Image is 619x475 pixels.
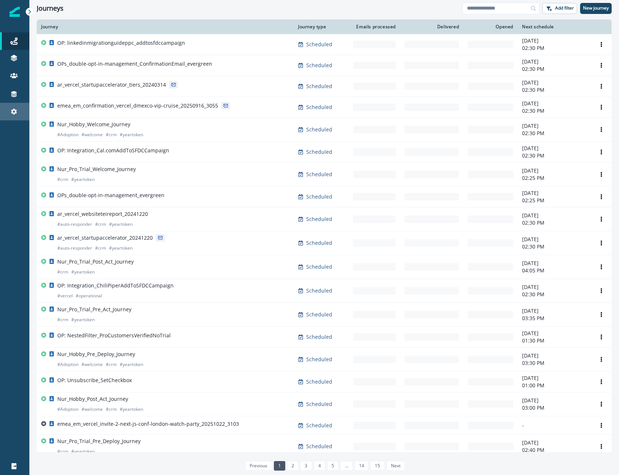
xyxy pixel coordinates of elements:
[468,24,513,30] div: Opened
[596,376,607,387] button: Options
[306,239,332,247] p: Scheduled
[596,146,607,157] button: Options
[300,461,312,471] a: Page 3
[306,422,332,429] p: Scheduled
[596,237,607,249] button: Options
[95,244,106,252] p: # crm
[37,76,612,97] a: ar_vercel_startupaccelerator_tiers_20240314Scheduled-[DATE]02:30 PMOptions
[82,131,103,138] p: # welcome
[57,234,153,242] p: ar_vercel_startupaccelerator_20241220
[37,348,612,371] a: Nur_Hobby_Pre_Deploy_Journey#Adoption#welcome#crm#yeartokenScheduled-[DATE]03:30 PMOptions
[596,214,607,225] button: Options
[37,279,612,303] a: OP: Integration_ChiliPiperAddToSFDCCampaign#vercel#operationalScheduled-[DATE]02:30 PMOptions
[306,311,332,318] p: Scheduled
[522,65,587,73] p: 02:30 PM
[37,97,612,118] a: emea_em_confirmation_vercel_dmexco-vip-cruise_20250916_3055Scheduled-[DATE]02:30 PMOptions
[37,231,612,255] a: ar_vercel_startupaccelerator_20241220#auto-responder#crm#yeartokenScheduled-[DATE]02:30 PMOptions
[522,100,587,107] p: [DATE]
[522,446,587,454] p: 02:40 PM
[340,461,352,471] a: Jump forward
[596,124,607,135] button: Options
[596,420,607,431] button: Options
[37,186,612,207] a: OPs_double-opt-in-management_evergreenScheduled-[DATE]02:25 PMOptions
[522,337,587,344] p: 01:30 PM
[57,268,68,276] p: # crm
[71,316,95,323] p: # yeartoken
[37,327,612,348] a: OP: NestedFilter_ProCustomersVerifiedNoTrialScheduled-[DATE]01:30 PMOptions
[596,331,607,342] button: Options
[522,107,587,115] p: 02:30 PM
[596,81,607,92] button: Options
[596,441,607,452] button: Options
[306,126,332,133] p: Scheduled
[522,122,587,130] p: [DATE]
[522,130,587,137] p: 02:30 PM
[314,461,325,471] a: Page 4
[57,332,171,339] p: OP: NestedFilter_ProCustomersVerifiedNoTrial
[37,303,612,327] a: Nur_Pro_Trial_Pre_Act_Journey#crm#yeartokenScheduled-[DATE]03:35 PMOptions
[71,448,95,455] p: # yeartoken
[57,377,132,384] p: OP: Unsubscribe_SetCheckbox
[57,102,218,109] p: emea_em_confirmation_vercel_dmexco-vip-cruise_20250916_3055
[82,361,103,368] p: # welcome
[327,461,339,471] a: Page 5
[37,34,612,55] a: OP: linkedinmigrationguideppc_addtosfdccampaignScheduled-[DATE]02:30 PMOptions
[522,24,587,30] div: Next schedule
[57,147,169,154] p: OP: Integration_Cal.comAddToSFDCCampaign
[596,191,607,202] button: Options
[57,316,68,323] p: # crm
[37,163,612,186] a: Nur_Pro_Trial_Welcome_Journey#crm#yeartokenScheduled-[DATE]02:25 PMOptions
[306,171,332,178] p: Scheduled
[306,356,332,363] p: Scheduled
[522,79,587,86] p: [DATE]
[57,448,68,455] p: # crm
[57,258,134,265] p: Nur_Pro_Trial_Post_Act_Journey
[37,255,612,279] a: Nur_Pro_Trial_Post_Act_Journey#crm#yeartokenScheduled-[DATE]04:05 PMOptions
[57,192,164,199] p: OPs_double-opt-in-management_evergreen
[71,176,95,183] p: # yeartoken
[57,361,79,368] p: # Adoption
[522,404,587,411] p: 03:00 PM
[57,81,166,88] p: ar_vercel_startupaccelerator_tiers_20240314
[298,24,344,30] div: Journey type
[522,174,587,182] p: 02:25 PM
[287,461,298,471] a: Page 2
[306,215,332,223] p: Scheduled
[57,292,73,300] p: # vercel
[306,62,332,69] p: Scheduled
[37,371,612,392] a: OP: Unsubscribe_SetCheckboxScheduled-[DATE]01:00 PMOptions
[109,244,133,252] p: # yeartoken
[306,287,332,294] p: Scheduled
[596,169,607,180] button: Options
[522,86,587,94] p: 02:30 PM
[106,131,117,138] p: # crm
[522,37,587,44] p: [DATE]
[57,406,79,413] p: # Adoption
[106,406,117,413] p: # crm
[522,236,587,243] p: [DATE]
[306,443,332,450] p: Scheduled
[522,315,587,322] p: 03:35 PM
[522,219,587,226] p: 02:30 PM
[57,131,79,138] p: # Adoption
[596,60,607,71] button: Options
[57,176,68,183] p: # crm
[10,7,20,17] img: Inflection
[522,44,587,52] p: 02:30 PM
[37,118,612,142] a: Nur_Hobby_Welcome_Journey#Adoption#welcome#crm#yeartokenScheduled-[DATE]02:30 PMOptions
[306,83,332,90] p: Scheduled
[37,4,64,12] h1: Journeys
[306,41,332,48] p: Scheduled
[57,166,136,173] p: Nur_Pro_Trial_Welcome_Journey
[306,104,332,111] p: Scheduled
[57,282,174,289] p: OP: Integration_ChiliPiperAddToSFDCCampaign
[95,221,106,228] p: # crm
[522,197,587,204] p: 02:25 PM
[522,374,587,382] p: [DATE]
[274,461,285,471] a: Page 1 is your current page
[57,221,92,228] p: # auto-responder
[37,142,612,163] a: OP: Integration_Cal.comAddToSFDCCampaignScheduled-[DATE]02:30 PMOptions
[37,392,612,416] a: Nur_Hobby_Post_Act_Journey#Adoption#welcome#crm#yeartokenScheduled-[DATE]03:00 PMOptions
[41,24,289,30] div: Journey
[522,291,587,298] p: 02:30 PM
